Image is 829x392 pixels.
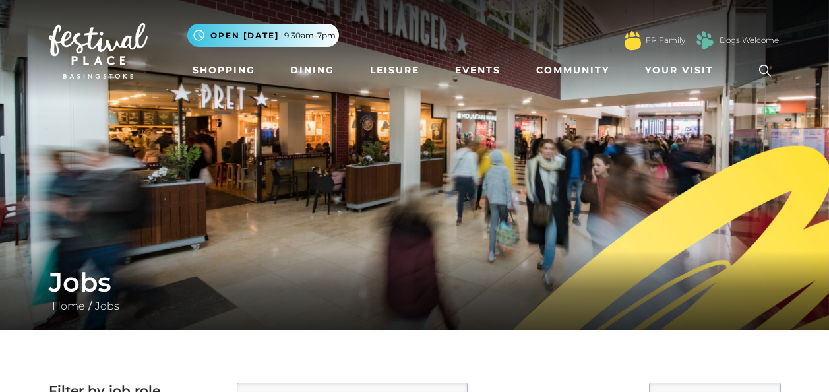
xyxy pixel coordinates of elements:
div: / [39,267,791,314]
a: Dining [285,58,340,82]
span: 9.30am-7pm [284,30,336,42]
a: Dogs Welcome! [720,34,781,46]
a: Leisure [365,58,425,82]
a: Shopping [187,58,261,82]
a: Home [49,300,88,312]
a: FP Family [646,34,685,46]
span: Open [DATE] [210,30,279,42]
button: Open [DATE] 9.30am-7pm [187,24,339,47]
span: Your Visit [645,63,714,77]
a: Community [531,58,615,82]
img: Festival Place Logo [49,23,148,79]
a: Your Visit [640,58,725,82]
h1: Jobs [49,267,781,298]
a: Jobs [92,300,123,312]
a: Events [450,58,506,82]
